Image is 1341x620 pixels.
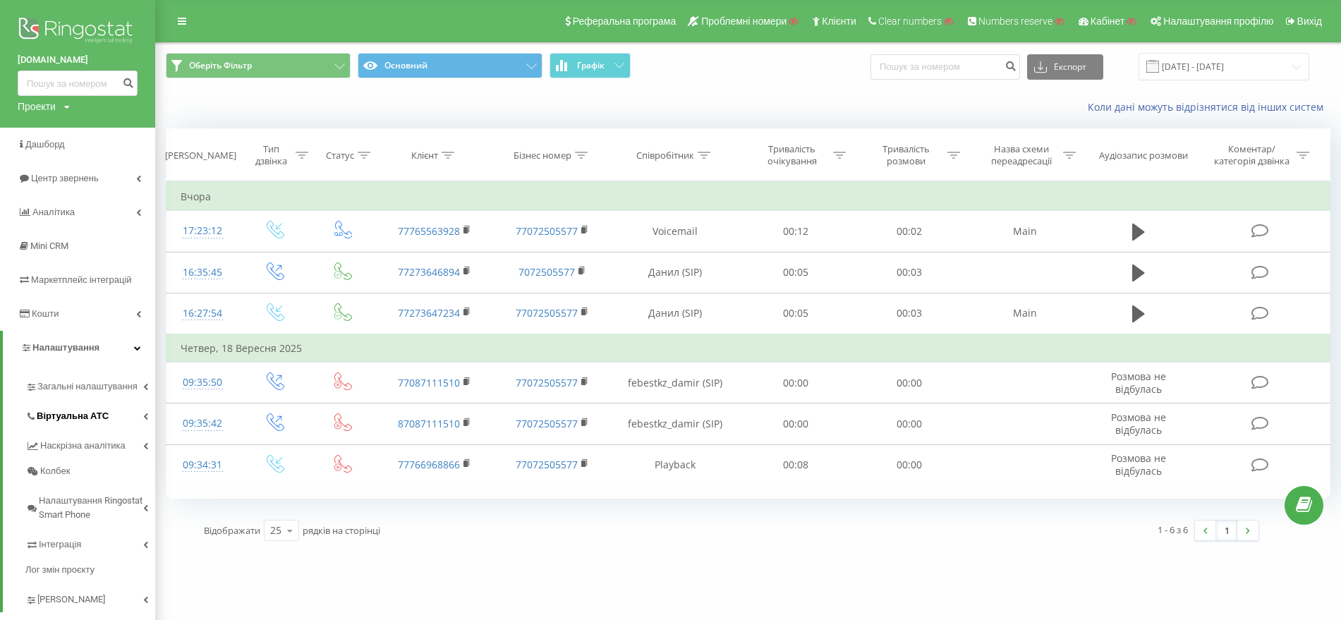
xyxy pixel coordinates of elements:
span: Віртуальна АТС [37,409,109,423]
td: 00:00 [852,363,966,403]
a: 87087111510 [398,417,460,430]
td: 00:03 [852,252,966,293]
button: Оберіть Фільтр [166,53,351,78]
a: Налаштування Ringostat Smart Phone [25,484,155,528]
a: 77273646894 [398,265,460,279]
a: 7072505577 [518,265,575,279]
div: Аудіозапис розмови [1099,150,1188,162]
a: 77072505577 [516,458,578,471]
input: Пошук за номером [18,71,138,96]
td: Данил (SIP) [612,293,739,334]
td: 00:00 [852,403,966,444]
span: Налаштування Ringostat Smart Phone [39,494,143,522]
span: Кошти [32,308,59,319]
td: 00:05 [739,293,852,334]
td: Вчора [166,183,1330,211]
span: Центр звернень [31,173,99,183]
a: 1 [1216,521,1237,540]
div: Співробітник [636,150,694,162]
span: Numbers reserve [978,16,1052,27]
span: рядків на сторінці [303,524,380,537]
td: febestkz_damir (SIP) [612,403,739,444]
span: Проблемні номери [701,16,787,27]
span: Розмова не відбулась [1111,370,1166,396]
a: Коли дані можуть відрізнятися вiд інших систем [1088,100,1330,114]
a: 77766968866 [398,458,460,471]
a: 77765563928 [398,224,460,238]
span: Вихід [1297,16,1322,27]
a: Інтеграція [25,528,155,557]
div: 25 [270,523,281,537]
td: 00:00 [852,444,966,485]
div: Тривалість розмови [868,143,944,167]
div: 16:27:54 [181,300,225,327]
div: 09:35:42 [181,410,225,437]
a: 77072505577 [516,306,578,320]
span: Кабінет [1091,16,1125,27]
a: Лог змін проєкту [25,557,155,583]
td: Main [966,211,1084,252]
span: Аналiтика [32,207,75,217]
div: Клієнт [411,150,438,162]
a: 77072505577 [516,376,578,389]
input: Пошук за номером [870,54,1020,80]
button: Основний [358,53,542,78]
span: Налаштування профілю [1163,16,1273,27]
div: 09:34:31 [181,451,225,479]
span: Інтеграція [39,537,81,552]
td: Playback [612,444,739,485]
a: Колбек [25,458,155,484]
td: 00:03 [852,293,966,334]
td: febestkz_damir (SIP) [612,363,739,403]
td: Main [966,293,1084,334]
div: Тип дзвінка [251,143,291,167]
div: Проекти [18,99,56,114]
td: Voicemail [612,211,739,252]
a: Загальні налаштування [25,370,155,399]
td: Четвер, 18 Вересня 2025 [166,334,1330,363]
a: Віртуальна АТС [25,399,155,429]
img: Ringostat logo [18,14,138,49]
span: [PERSON_NAME] [37,592,105,607]
div: [PERSON_NAME] [165,150,236,162]
span: Розмова не відбулась [1111,411,1166,437]
a: 77273647234 [398,306,460,320]
span: Налаштування [32,342,99,353]
div: Бізнес номер [514,150,571,162]
td: 00:00 [739,403,852,444]
span: Наскрізна аналітика [40,439,126,453]
span: Розмова не відбулась [1111,451,1166,478]
span: Відображати [204,524,260,537]
div: 1 - 6 з 6 [1158,523,1188,537]
a: Налаштування [3,331,155,365]
span: Графік [577,61,605,71]
div: Статус [326,150,354,162]
span: Mini CRM [30,241,68,251]
div: 17:23:12 [181,217,225,245]
span: Дашборд [25,139,65,150]
a: 77072505577 [516,224,578,238]
div: Коментар/категорія дзвінка [1210,143,1293,167]
div: 09:35:50 [181,369,225,396]
span: Реферальна програма [573,16,676,27]
span: Маркетплейс інтеграцій [31,274,132,285]
td: 00:02 [852,211,966,252]
div: Назва схеми переадресації [984,143,1060,167]
td: 00:08 [739,444,852,485]
button: Графік [550,53,631,78]
td: 00:05 [739,252,852,293]
td: 00:00 [739,363,852,403]
span: Колбек [40,464,70,478]
span: Лог змін проєкту [25,563,95,577]
span: Clear numbers [878,16,942,27]
div: Тривалість очікування [754,143,830,167]
td: Данил (SIP) [612,252,739,293]
div: 16:35:45 [181,259,225,286]
span: Клієнти [822,16,856,27]
a: [DOMAIN_NAME] [18,53,138,67]
span: Загальні налаштування [37,379,138,394]
a: Наскрізна аналітика [25,429,155,458]
button: Експорт [1027,54,1103,80]
span: Оберіть Фільтр [189,60,252,71]
a: [PERSON_NAME] [25,583,155,612]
